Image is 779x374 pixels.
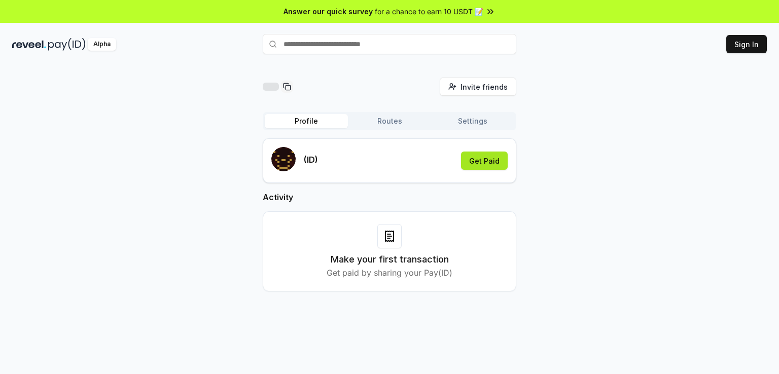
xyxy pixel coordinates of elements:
span: Invite friends [461,82,508,92]
button: Settings [431,114,514,128]
button: Get Paid [461,152,508,170]
img: reveel_dark [12,38,46,51]
button: Invite friends [440,78,516,96]
p: (ID) [304,154,318,166]
button: Profile [265,114,348,128]
span: Answer our quick survey [284,6,373,17]
span: for a chance to earn 10 USDT 📝 [375,6,483,17]
div: Alpha [88,38,116,51]
button: Sign In [726,35,767,53]
button: Routes [348,114,431,128]
h2: Activity [263,191,516,203]
h3: Make your first transaction [331,252,449,267]
p: Get paid by sharing your Pay(ID) [327,267,452,279]
img: pay_id [48,38,86,51]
